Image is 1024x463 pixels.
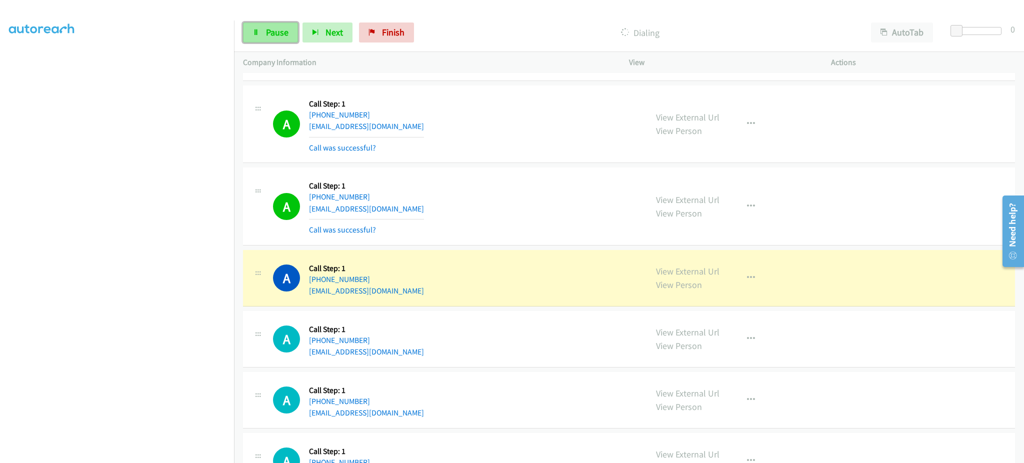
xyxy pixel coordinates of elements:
a: View Person [656,340,702,351]
h5: Call Step: 1 [309,385,424,395]
div: The call is yet to be attempted [273,386,300,413]
a: View External Url [656,326,719,338]
div: 0 [1010,22,1015,36]
a: View External Url [656,194,719,205]
a: [EMAIL_ADDRESS][DOMAIN_NAME] [309,347,424,356]
a: Finish [359,22,414,42]
h1: A [273,193,300,220]
h1: A [273,325,300,352]
h1: A [273,110,300,137]
h5: Call Step: 1 [309,263,424,273]
a: Pause [243,22,298,42]
p: View [629,56,813,68]
div: Delay between calls (in seconds) [955,27,1001,35]
span: Pause [266,26,288,38]
h1: A [273,264,300,291]
a: Call was successful? [309,143,376,152]
a: View External Url [656,448,719,460]
a: [PHONE_NUMBER] [309,192,370,201]
button: AutoTab [871,22,933,42]
a: View External Url [656,111,719,123]
a: [PHONE_NUMBER] [309,335,370,345]
a: View Person [656,207,702,219]
h1: A [273,386,300,413]
a: View Person [656,279,702,290]
span: Finish [382,26,404,38]
a: Call was successful? [309,225,376,234]
h5: Call Step: 1 [309,324,424,334]
a: [PHONE_NUMBER] [309,274,370,284]
p: Dialing [427,26,853,39]
a: [EMAIL_ADDRESS][DOMAIN_NAME] [309,408,424,417]
h5: Call Step: 1 [309,181,424,191]
div: The call is yet to be attempted [273,325,300,352]
p: Company Information [243,56,611,68]
a: [PHONE_NUMBER] [309,110,370,119]
a: View Person [656,401,702,412]
iframe: Resource Center [995,191,1024,271]
a: View Person [656,125,702,136]
a: [EMAIL_ADDRESS][DOMAIN_NAME] [309,121,424,131]
button: Next [302,22,352,42]
a: View External Url [656,265,719,277]
h5: Call Step: 1 [309,99,424,109]
a: [PHONE_NUMBER] [309,396,370,406]
a: [EMAIL_ADDRESS][DOMAIN_NAME] [309,286,424,295]
p: Actions [831,56,1015,68]
a: View External Url [656,387,719,399]
span: Next [325,26,343,38]
a: [EMAIL_ADDRESS][DOMAIN_NAME] [309,204,424,213]
h5: Call Step: 1 [309,446,424,456]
